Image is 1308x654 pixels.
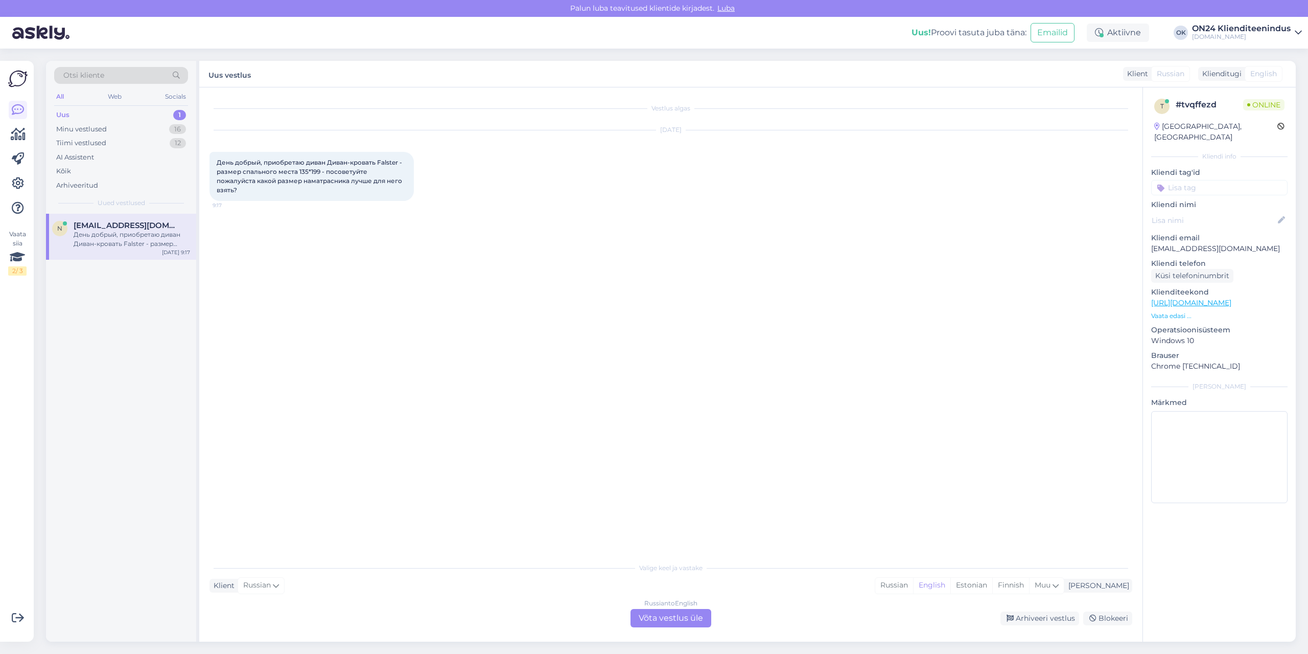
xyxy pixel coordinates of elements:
span: Muu [1035,580,1050,590]
div: All [54,90,66,103]
div: Proovi tasuta juba täna: [912,27,1026,39]
div: AI Assistent [56,152,94,163]
label: Uus vestlus [208,67,251,81]
div: Vaata siia [8,230,27,276]
div: Võta vestlus üle [630,609,711,627]
span: Russian [1157,69,1184,79]
div: Vestlus algas [209,104,1132,113]
span: 9:17 [213,201,251,209]
p: Brauser [1151,350,1288,361]
div: Minu vestlused [56,124,107,134]
button: Emailid [1031,23,1075,42]
div: Kliendi info [1151,152,1288,161]
span: n [57,224,62,232]
div: Finnish [992,578,1029,593]
a: [URL][DOMAIN_NAME] [1151,298,1231,307]
a: ON24 Klienditeenindus[DOMAIN_NAME] [1192,25,1302,41]
div: День добрый, приобретаю диван Диван-кровать Falster - размер спального места 135*199 - посоветуйт... [74,230,190,249]
div: 2 / 3 [8,266,27,276]
span: Uued vestlused [98,198,145,208]
p: Operatsioonisüsteem [1151,325,1288,335]
div: English [913,578,950,593]
p: Windows 10 [1151,335,1288,346]
div: Klient [1123,69,1148,79]
div: OK [1174,26,1188,40]
div: Arhiveeri vestlus [1000,612,1079,625]
div: Tiimi vestlused [56,138,106,148]
div: 16 [169,124,186,134]
div: Blokeeri [1083,612,1132,625]
div: Socials [163,90,188,103]
div: Estonian [950,578,992,593]
div: Küsi telefoninumbrit [1151,269,1233,283]
input: Lisa tag [1151,180,1288,195]
div: Klienditugi [1198,69,1242,79]
span: Otsi kliente [63,70,104,81]
img: Askly Logo [8,69,28,88]
div: [DATE] 9:17 [162,249,190,256]
div: Russian [875,578,913,593]
p: [EMAIL_ADDRESS][DOMAIN_NAME] [1151,243,1288,254]
span: English [1250,69,1277,79]
div: [GEOGRAPHIC_DATA], [GEOGRAPHIC_DATA] [1154,121,1277,143]
span: Online [1243,99,1284,110]
p: Kliendi email [1151,233,1288,243]
span: Luba [714,4,738,13]
p: Vaata edasi ... [1151,311,1288,321]
input: Lisa nimi [1152,215,1276,226]
div: Russian to English [644,599,697,608]
p: Kliendi nimi [1151,199,1288,210]
div: Kõik [56,166,71,176]
div: 1 [173,110,186,120]
span: Russian [243,580,271,591]
div: ON24 Klienditeenindus [1192,25,1291,33]
div: [DOMAIN_NAME] [1192,33,1291,41]
div: [DATE] [209,125,1132,134]
div: Arhiveeritud [56,181,98,191]
div: Klient [209,580,235,591]
div: [PERSON_NAME] [1064,580,1129,591]
p: Klienditeekond [1151,287,1288,298]
div: Aktiivne [1087,24,1149,42]
div: Valige keel ja vastake [209,563,1132,573]
p: Märkmed [1151,397,1288,408]
p: Chrome [TECHNICAL_ID] [1151,361,1288,372]
span: День добрый, приобретаю диван Диван-кровать Falster - размер спального места 135*199 - посоветуйт... [217,159,404,194]
span: newkatik@mail.ru [74,221,180,230]
span: t [1160,102,1164,110]
div: Web [106,90,124,103]
b: Uus! [912,28,931,37]
div: # tvqffezd [1176,99,1243,111]
div: [PERSON_NAME] [1151,382,1288,391]
p: Kliendi telefon [1151,258,1288,269]
p: Kliendi tag'id [1151,167,1288,178]
div: Uus [56,110,69,120]
div: 12 [170,138,186,148]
